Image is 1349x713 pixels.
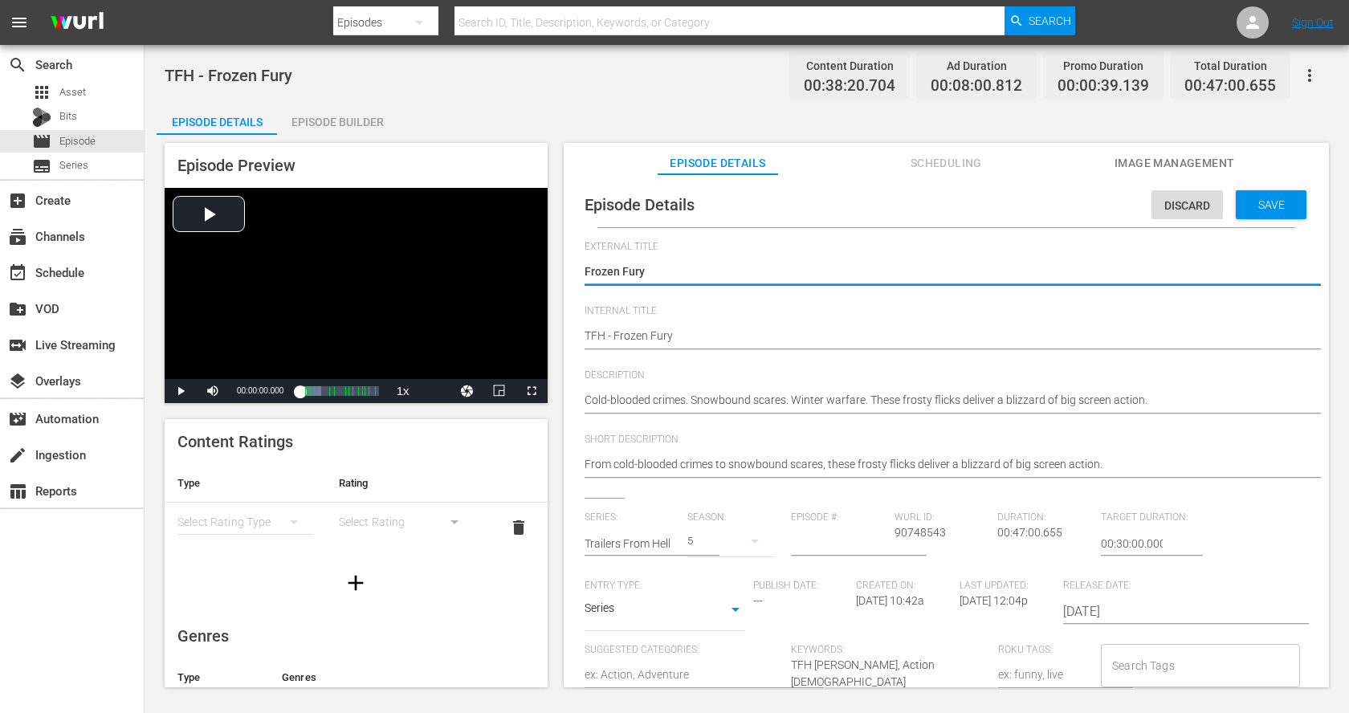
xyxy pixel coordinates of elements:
[8,55,27,75] span: Search
[509,518,528,537] span: delete
[157,103,277,135] button: Episode Details
[157,103,277,141] div: Episode Details
[1029,6,1071,35] span: Search
[1005,6,1075,35] button: Search
[856,580,952,593] span: Created On:
[516,379,548,403] button: Fullscreen
[197,379,229,403] button: Mute
[997,526,1062,539] span: 00:47:00.655
[483,379,516,403] button: Picture-in-Picture
[237,386,283,395] span: 00:00:00.000
[277,103,397,135] button: Episode Builder
[165,464,548,552] table: simple table
[300,386,378,396] div: Progress Bar
[59,157,88,173] span: Series
[585,511,680,524] span: Series:
[791,511,886,524] span: Episode #:
[585,644,783,657] span: Suggested Categories:
[59,133,96,149] span: Episode
[931,77,1022,96] span: 00:08:00.812
[326,464,487,503] th: Rating
[886,153,1006,173] span: Scheduling
[165,464,326,503] th: Type
[753,580,849,593] span: Publish Date:
[8,299,27,319] span: VOD
[856,594,924,607] span: [DATE] 10:42a
[8,409,27,429] span: Automation
[585,580,745,593] span: Entry Type:
[585,195,695,214] span: Episode Details
[804,55,895,77] div: Content Duration
[585,305,1300,318] span: Internal Title
[32,157,51,176] span: Series
[585,263,1300,283] textarea: Frozen Fury
[277,103,397,141] div: Episode Builder
[931,55,1022,77] div: Ad Duration
[1101,511,1196,524] span: Target Duration:
[165,658,269,697] th: Type
[451,379,483,403] button: Jump To Time
[1058,55,1149,77] div: Promo Duration
[1058,77,1149,96] span: 00:00:39.139
[585,392,1300,411] textarea: Cold-blooded crimes. Snowbound scares. Winter warfare. These frosty flicks deliver a blizzard of ...
[585,241,1300,254] span: External Title
[59,108,77,124] span: Bits
[585,369,1300,382] span: Description
[687,511,783,524] span: Season:
[997,511,1093,524] span: Duration:
[1063,580,1269,593] span: Release Date:
[1115,153,1235,173] span: Image Management
[1245,198,1298,211] span: Save
[165,379,197,403] button: Play
[804,77,895,96] span: 00:38:20.704
[8,446,27,465] span: Ingestion
[8,263,27,283] span: Schedule
[960,580,1055,593] span: Last Updated:
[895,526,946,539] span: 90748543
[499,508,538,547] button: delete
[8,372,27,391] span: Overlays
[998,644,1094,657] span: Roku Tags:
[39,4,116,42] img: ans4CAIJ8jUAAAAAAAAAAAAAAAAAAAAAAAAgQb4GAAAAAAAAAAAAAAAAAAAAAAAAJMjXAAAAAAAAAAAAAAAAAAAAAAAAgAT5G...
[10,13,29,32] span: menu
[269,658,498,697] th: Genres
[585,328,1300,347] textarea: TFH - Frozen Fury
[1184,77,1276,96] span: 00:47:00.655
[791,644,989,657] span: Keywords:
[585,599,745,623] div: Series
[177,432,293,451] span: Content Ratings
[585,456,1300,475] textarea: From cold-blooded crimes to snowbound scares, these frosty flicks deliver a blizzard of big scree...
[1151,199,1223,212] span: Discard
[658,153,778,173] span: Episode Details
[1151,190,1223,219] button: Discard
[32,83,51,102] span: Asset
[8,336,27,355] span: Live Streaming
[8,191,27,210] span: Create
[895,511,990,524] span: Wurl ID:
[177,626,229,646] span: Genres
[585,434,1300,446] span: Short Description
[59,84,86,100] span: Asset
[32,132,51,151] span: Episode
[387,379,419,403] button: Playback Rate
[1292,16,1334,29] a: Sign Out
[32,108,51,127] div: Bits
[1184,55,1276,77] div: Total Duration
[960,594,1028,607] span: [DATE] 12:04p
[165,66,292,85] span: TFH - Frozen Fury
[165,188,548,403] div: Video Player
[1236,190,1306,219] button: Save
[177,156,295,175] span: Episode Preview
[753,594,763,607] span: ---
[687,519,775,564] div: 5
[8,482,27,501] span: Reports
[8,227,27,246] span: Channels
